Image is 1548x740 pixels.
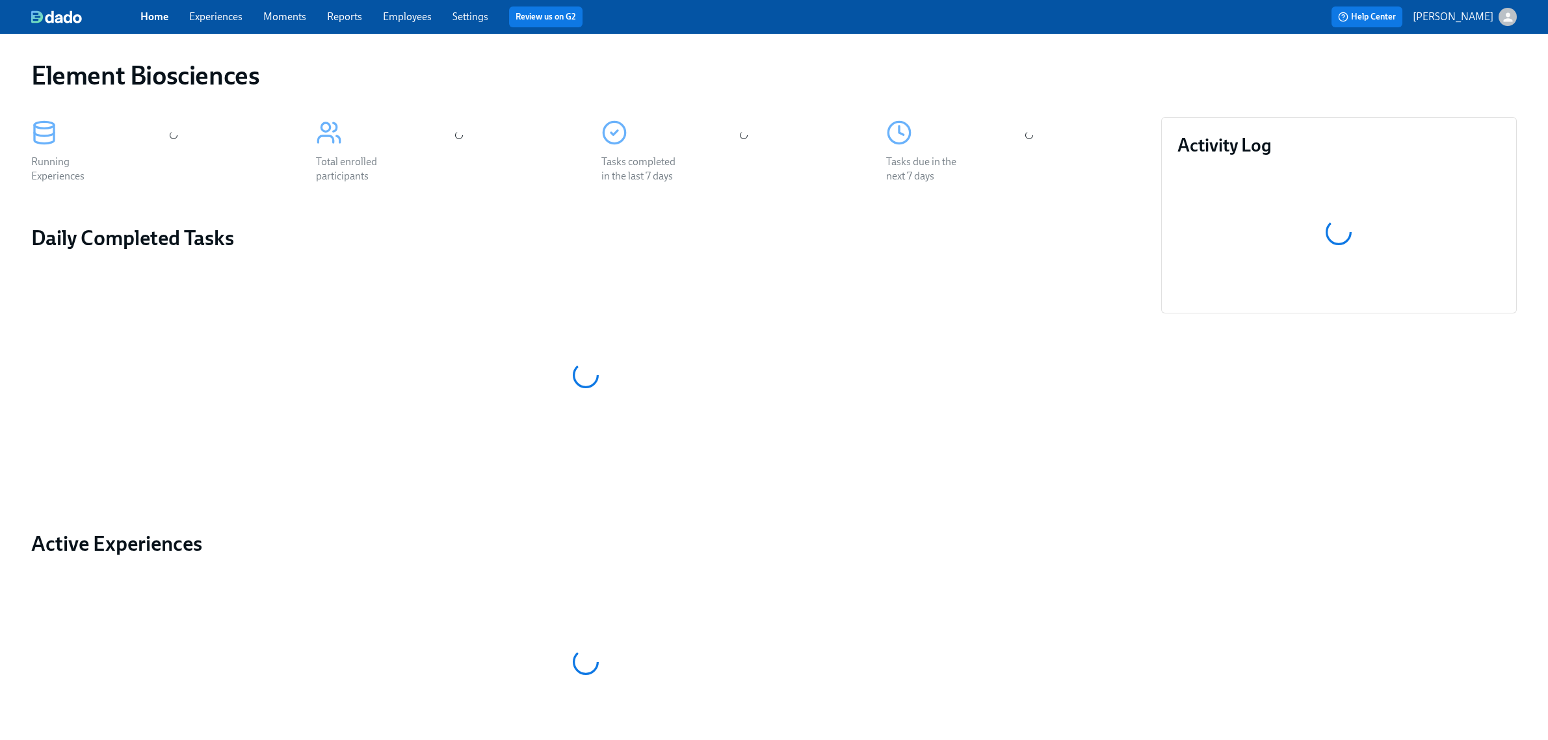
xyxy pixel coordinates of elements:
span: Help Center [1338,10,1396,23]
div: Tasks due in the next 7 days [886,155,969,183]
a: Home [140,10,168,23]
div: Tasks completed in the last 7 days [601,155,685,183]
a: Active Experiences [31,531,1140,557]
h1: Element Biosciences [31,60,259,91]
div: Total enrolled participants [316,155,399,183]
button: Help Center [1332,7,1402,27]
a: Reports [327,10,362,23]
img: dado [31,10,82,23]
a: Settings [453,10,488,23]
h2: Daily Completed Tasks [31,225,1140,251]
a: dado [31,10,140,23]
button: [PERSON_NAME] [1413,8,1517,26]
p: [PERSON_NAME] [1413,10,1493,24]
a: Moments [263,10,306,23]
a: Review us on G2 [516,10,576,23]
a: Experiences [189,10,243,23]
button: Review us on G2 [509,7,583,27]
div: Running Experiences [31,155,114,183]
a: Employees [383,10,432,23]
h3: Activity Log [1177,133,1501,157]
